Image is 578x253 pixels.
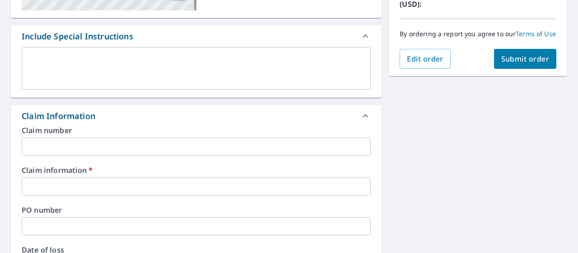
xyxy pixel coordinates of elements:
[11,105,382,127] div: Claim Information
[22,127,371,134] label: Claim number
[494,49,557,69] button: Submit order
[22,30,133,43] div: Include Special Instructions
[400,30,556,38] p: By ordering a report you agree to our
[22,110,95,122] div: Claim Information
[22,206,371,214] label: PO number
[22,167,371,174] label: Claim information
[516,29,556,38] a: Terms of Use
[11,25,382,47] div: Include Special Instructions
[501,54,550,64] span: Submit order
[407,54,443,64] span: Edit order
[400,49,451,69] button: Edit order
